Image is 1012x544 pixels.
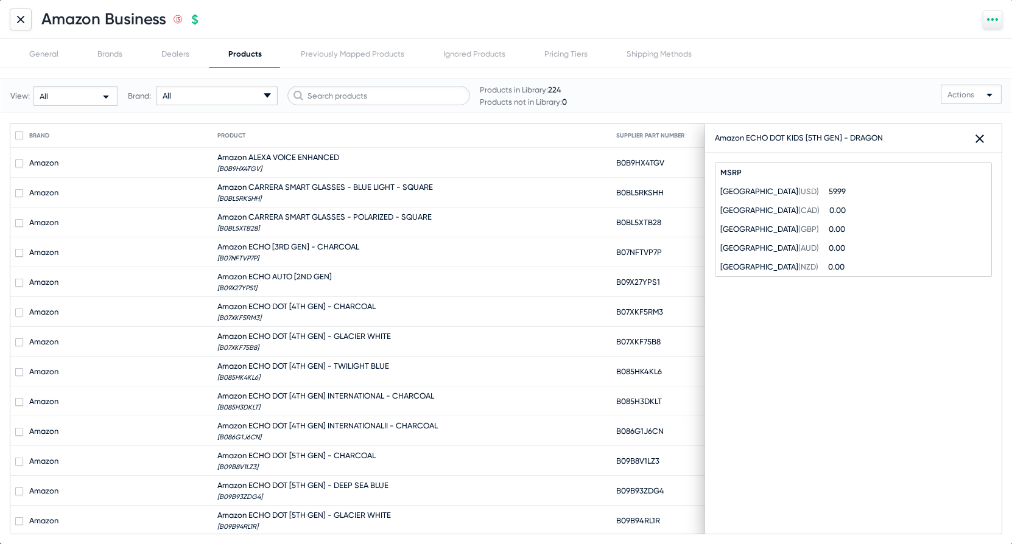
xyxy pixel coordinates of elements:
[15,131,60,139] div: Brand
[616,486,664,495] span: B09B93ZDG4
[616,248,662,257] span: B07NFTVP7P
[217,153,339,162] span: Amazon ALEXA VOICE ENHANCED
[217,463,376,471] span: [B09B8V1LZ3]
[29,248,58,257] span: Amazon
[972,131,987,146] mat-icon: close
[616,367,662,376] span: B085HK4KL6
[616,516,660,525] span: B09B94RL1R
[616,456,659,466] span: B09B8V1LZ3
[829,225,890,234] span: 0.00
[217,242,359,251] span: Amazon ECHO [3RD GEN] - CHARCOAL
[443,49,505,58] div: Ignored Products
[829,187,890,196] span: 59.99
[217,511,391,520] span: Amazon ECHO DOT [5TH GEN] - GLACIER WHITE
[217,212,432,221] span: Amazon CARRERA SMART GLASSES - POLARIZED - SQUARE
[828,262,889,271] span: 0.00
[128,91,151,100] span: Brand:
[217,433,438,441] span: [B086G1J6CN]
[228,49,262,58] div: Products
[301,49,404,58] div: Previously Mapped Products
[217,361,389,371] span: Amazon ECHO DOT [4TH GEN] - TWILIGHT BLUE
[720,225,819,234] span: [GEOGRAPHIC_DATA]
[798,262,818,271] span: (NZD)
[29,49,58,58] div: General
[29,427,58,436] span: Amazon
[217,284,332,292] span: [B09X27YPS1]
[217,254,359,262] span: [B07NFTVP7P]
[798,187,819,196] span: (USD)
[715,133,883,142] div: Amazon ECHO DOT KIDS [5TH GEN] - DRAGON
[720,243,819,253] span: [GEOGRAPHIC_DATA]
[29,456,58,466] span: Amazon
[217,132,245,139] div: Product
[217,374,389,382] span: [B085HK4KL6]
[720,168,986,177] span: MSRP
[40,92,48,101] span: All
[97,49,122,58] div: Brands
[217,332,391,341] span: Amazon ECHO DOT [4TH GEN] - GLACIER WHITE
[217,195,433,203] span: [B0BL5RKSHH]
[29,218,58,227] span: Amazon
[29,516,58,525] span: Amazon
[217,165,339,173] span: [B0B9HX4TGV]
[720,262,818,271] span: [GEOGRAPHIC_DATA]
[548,85,561,94] span: 224
[217,314,376,322] span: [B07XKF5RM3]
[616,218,661,227] span: B0BL5XTB28
[627,49,692,58] div: Shipping Methods
[616,277,660,287] span: B09X27YPS1
[217,132,256,139] div: Product
[616,427,664,436] span: B086G1J6CN
[217,523,391,531] span: [B09B94RL1R]
[161,49,189,58] div: Dealers
[217,421,438,430] span: Amazon ECHO DOT [4TH GEN] INTERNATIONALII - CHARCOAL
[217,451,376,460] span: Amazon ECHO DOT [5TH GEN] - CHARCOAL
[798,225,819,234] span: (GBP)
[616,132,695,139] div: Supplier Part Number
[29,486,58,495] span: Amazon
[217,183,433,192] span: Amazon CARRERA SMART GLASSES - BLUE LIGHT - SQUARE
[163,91,171,100] span: All
[616,158,664,167] span: B0B9HX4TGV
[217,272,332,281] span: Amazon ECHO AUTO [2ND GEN]
[829,206,890,215] span: 0.00
[29,397,58,406] span: Amazon
[616,132,684,139] div: Supplier Part Number
[616,337,661,346] span: B07XKF75B8
[29,158,58,167] span: Amazon
[217,391,434,400] span: Amazon ECHO DOT [4TH GEN] INTERNATIONAL - CHARCOAL
[798,206,820,215] span: (CAD)
[287,86,470,105] input: Search products
[15,131,49,139] div: Brand
[29,277,58,287] span: Amazon
[217,403,434,411] span: [B085H3DKLT]
[41,10,166,29] h1: Amazon Business
[480,97,567,106] span: Products not in Library:
[947,90,974,99] span: Actions
[616,307,663,316] span: B07XKF5RM3
[616,397,662,406] span: B085H3DKLT
[217,493,388,501] span: [B09B93ZDG4]
[217,344,391,352] span: [B07XKF75B8]
[217,302,376,311] span: Amazon ECHO DOT [4TH GEN] - CHARCOAL
[29,188,58,197] span: Amazon
[10,91,30,100] span: View:
[480,85,567,94] span: Products in Library:
[29,367,58,376] span: Amazon
[616,188,664,197] span: B0BL5RKSHH
[29,307,58,316] span: Amazon
[217,225,432,232] span: [B0BL5XTB28]
[798,243,819,253] span: (AUD)
[720,187,819,196] span: [GEOGRAPHIC_DATA]
[720,206,820,215] span: [GEOGRAPHIC_DATA]
[217,481,388,490] span: Amazon ECHO DOT [5TH GEN] - DEEP SEA BLUE
[29,337,58,346] span: Amazon
[562,97,567,106] span: 0
[544,49,588,58] div: Pricing Tiers
[829,243,890,253] span: 0.00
